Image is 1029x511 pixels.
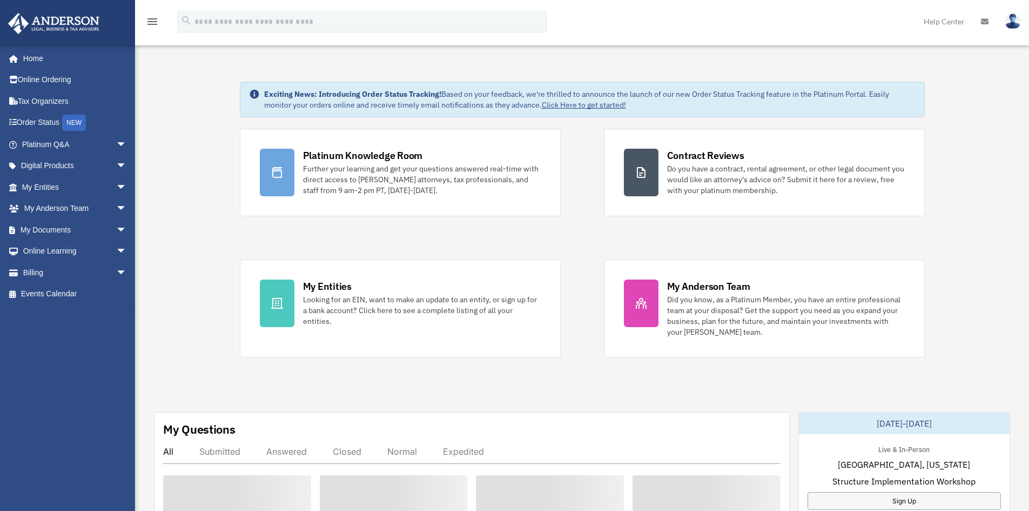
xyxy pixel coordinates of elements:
[542,100,626,110] a: Click Here to get started!
[116,155,138,177] span: arrow_drop_down
[266,446,307,457] div: Answered
[838,458,970,471] span: [GEOGRAPHIC_DATA], [US_STATE]
[116,176,138,198] span: arrow_drop_down
[8,112,143,134] a: Order StatusNEW
[8,134,143,155] a: Platinum Q&Aarrow_drop_down
[667,280,750,293] div: My Anderson Team
[146,19,159,28] a: menu
[8,262,143,283] a: Billingarrow_drop_down
[62,115,86,131] div: NEW
[303,280,352,293] div: My Entities
[387,446,417,457] div: Normal
[667,163,905,196] div: Do you have a contract, rental agreement, or other legal document you would like an attorney's ad...
[146,15,159,28] i: menu
[443,446,484,457] div: Expedited
[870,443,938,454] div: Live & In-Person
[799,413,1010,434] div: [DATE]-[DATE]
[8,69,143,91] a: Online Ordering
[240,129,561,216] a: Platinum Knowledge Room Further your learning and get your questions answered real-time with dire...
[667,149,744,162] div: Contract Reviews
[116,262,138,284] span: arrow_drop_down
[604,129,925,216] a: Contract Reviews Do you have a contract, rental agreement, or other legal document you would like...
[667,294,905,337] div: Did you know, as a Platinum Member, you have an entire professional team at your disposal? Get th...
[303,149,423,162] div: Platinum Knowledge Room
[8,241,143,262] a: Online Learningarrow_drop_down
[5,13,103,34] img: Anderson Advisors Platinum Portal
[264,89,916,110] div: Based on your feedback, we're thrilled to announce the launch of our new Order Status Tracking fe...
[303,294,541,327] div: Looking for an EIN, want to make an update to an entity, or sign up for a bank account? Click her...
[116,219,138,241] span: arrow_drop_down
[8,90,143,112] a: Tax Organizers
[808,492,1001,510] a: Sign Up
[333,446,361,457] div: Closed
[116,241,138,263] span: arrow_drop_down
[303,163,541,196] div: Further your learning and get your questions answered real-time with direct access to [PERSON_NAM...
[1005,14,1021,29] img: User Pic
[199,446,240,457] div: Submitted
[180,15,192,26] i: search
[8,198,143,220] a: My Anderson Teamarrow_drop_down
[163,446,173,457] div: All
[116,134,138,156] span: arrow_drop_down
[8,48,138,69] a: Home
[240,260,561,357] a: My Entities Looking for an EIN, want to make an update to an entity, or sign up for a bank accoun...
[604,260,925,357] a: My Anderson Team Did you know, as a Platinum Member, you have an entire professional team at your...
[163,421,236,437] div: My Questions
[264,89,441,99] strong: Exciting News: Introducing Order Status Tracking!
[8,219,143,241] a: My Documentsarrow_drop_down
[116,198,138,220] span: arrow_drop_down
[8,176,143,198] a: My Entitiesarrow_drop_down
[8,283,143,305] a: Events Calendar
[832,475,976,488] span: Structure Implementation Workshop
[8,155,143,177] a: Digital Productsarrow_drop_down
